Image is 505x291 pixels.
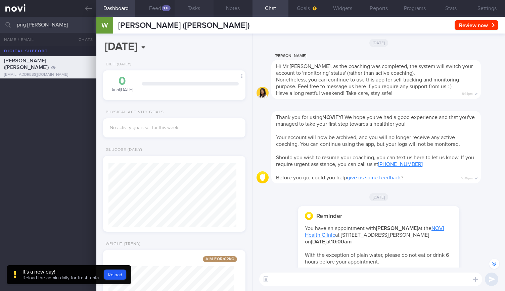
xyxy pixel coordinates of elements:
[22,276,99,280] span: Reload the admin daily for fresh data
[276,115,475,127] span: Thank you for using ! We hope you've had a good experience and that you've managed to take your f...
[110,75,135,93] div: kcal [DATE]
[104,270,126,280] button: Reload
[462,90,473,96] span: 8:34pm
[276,135,460,147] span: Your account will now be archived, and you will no longer receive any active coaching. You can co...
[276,155,474,167] span: Should you wish to resume your coaching, you can text us here to let us know. If you require urge...
[305,226,444,244] span: You have an appointment with at the at [STREET_ADDRESS][PERSON_NAME] on at
[4,72,92,77] div: [EMAIL_ADDRESS][DOMAIN_NAME]
[103,110,164,115] div: Physical Activity Goals
[203,256,237,262] span: Aim for: 62 kg
[118,21,250,30] span: [PERSON_NAME] ([PERSON_NAME])
[103,148,142,153] div: Glucose (Daily)
[276,77,459,89] span: Nonetheless, you can continue to use this app for self tracking and monitoring purpose. Feel free...
[276,64,473,76] span: Hi Mr [PERSON_NAME], as the coaching was completed, the system will switch your account to 'monit...
[322,115,342,120] strong: NOVIFY
[22,269,99,275] div: It's a new day!
[70,33,96,46] button: Chats
[378,162,423,167] a: [PHONE_NUMBER]
[103,242,141,247] div: Weight (Trend)
[305,212,453,220] div: Reminder
[162,5,171,11] div: 13+
[4,58,49,70] span: [PERSON_NAME] ([PERSON_NAME])
[347,175,401,180] a: give us some feedback
[110,125,239,131] div: No activity goals set for this week
[311,239,326,244] strong: [DATE]
[271,52,501,60] div: [PERSON_NAME]
[376,226,418,231] strong: [PERSON_NAME]
[455,20,498,30] button: Review now
[369,193,388,201] span: [DATE]
[276,91,393,96] span: Have a long restful weekend! Take care, stay safe!
[110,75,135,87] div: 0
[103,62,132,67] div: Diet (Daily)
[276,175,403,180] span: Before you go, could you help ?
[305,252,449,265] span: With the exception of plain water, please do not eat or drink 6 hours before your appointment.
[461,174,473,181] span: 10:16pm
[331,239,352,244] strong: 10:00am
[369,39,388,47] span: [DATE]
